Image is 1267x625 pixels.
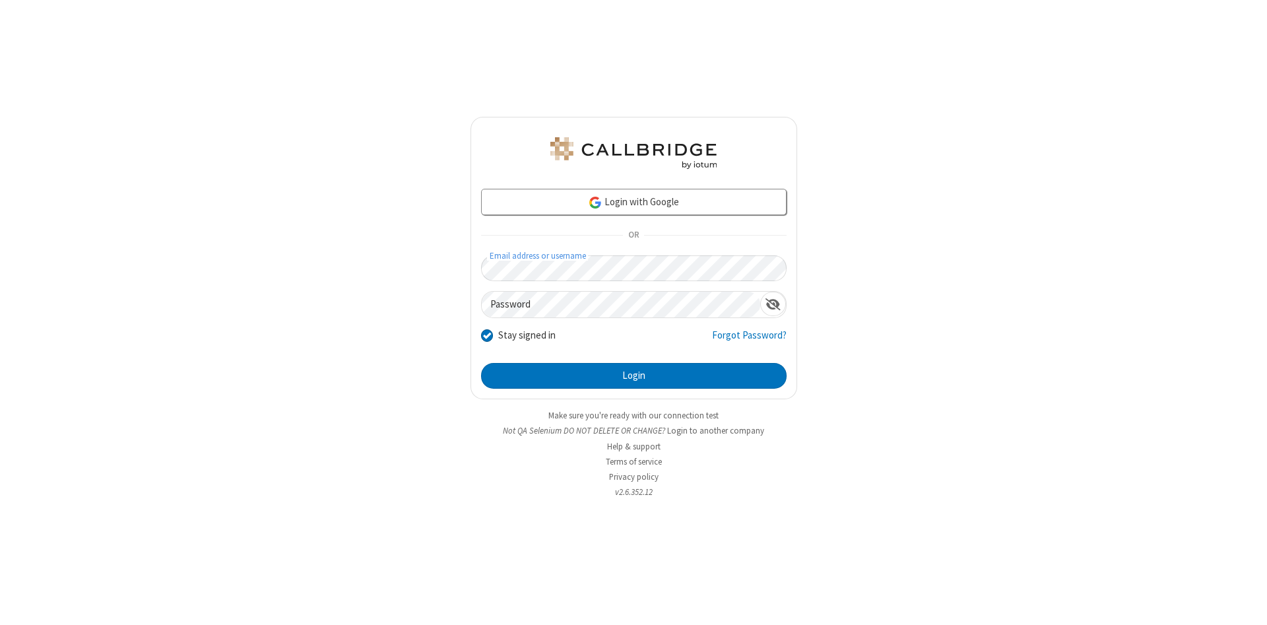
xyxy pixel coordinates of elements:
li: Not QA Selenium DO NOT DELETE OR CHANGE? [471,424,797,437]
a: Terms of service [606,456,662,467]
a: Forgot Password? [712,328,787,353]
img: QA Selenium DO NOT DELETE OR CHANGE [548,137,719,169]
li: v2.6.352.12 [471,486,797,498]
button: Login [481,363,787,389]
iframe: Chat [1234,591,1257,616]
a: Make sure you're ready with our connection test [548,410,719,421]
img: google-icon.png [588,195,602,210]
a: Login with Google [481,189,787,215]
div: Show password [760,292,786,316]
input: Email address or username [481,255,787,281]
span: OR [623,226,644,245]
a: Privacy policy [609,471,659,482]
button: Login to another company [667,424,764,437]
input: Password [482,292,760,317]
a: Help & support [607,441,661,452]
label: Stay signed in [498,328,556,343]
